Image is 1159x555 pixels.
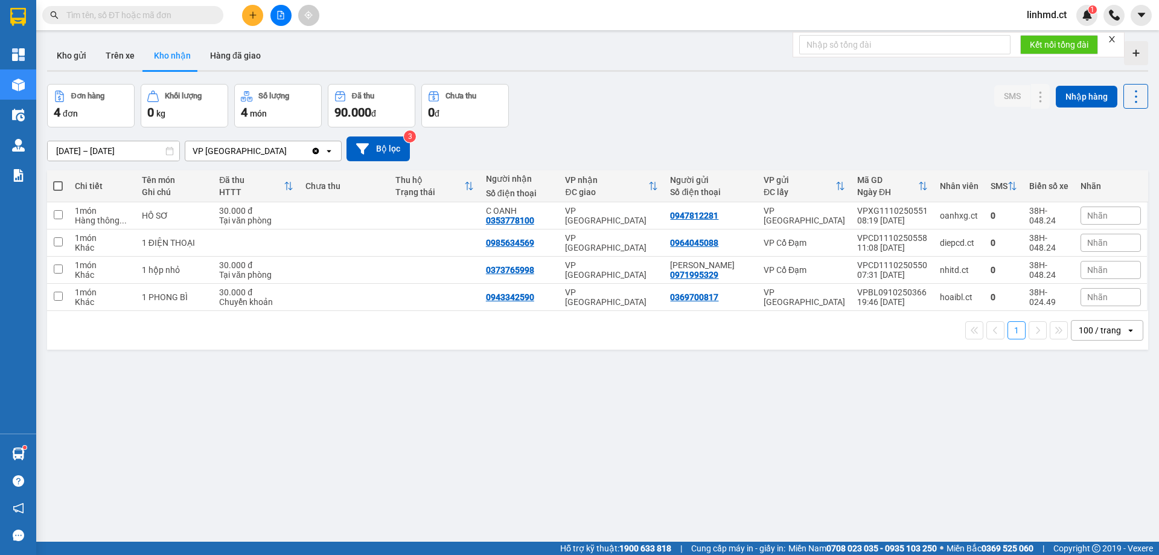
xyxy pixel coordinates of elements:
input: Select a date range. [48,141,179,161]
span: copyright [1092,544,1100,553]
button: Đơn hàng4đơn [47,84,135,127]
button: Kết nối tổng đài [1020,35,1098,54]
div: 1 món [75,287,130,297]
div: 1 món [75,233,130,243]
span: file-add [276,11,285,19]
div: Biển số xe [1029,181,1068,191]
button: Khối lượng0kg [141,84,228,127]
div: 08:19 [DATE] [857,216,928,225]
div: VPCD1110250550 [857,260,928,270]
div: 07:31 [DATE] [857,270,928,280]
div: 1 hộp nhỏ [142,265,208,275]
div: Trạng thái [395,187,464,197]
div: 30.000 đ [219,260,293,270]
th: Toggle SortBy [851,170,934,202]
span: đ [435,109,439,118]
div: 0971995329 [670,270,718,280]
img: solution-icon [12,169,25,182]
span: plus [249,11,257,19]
span: Kết nối tổng đài [1030,38,1088,51]
div: ĐC lấy [764,187,835,197]
div: Người gửi [670,175,751,185]
div: Khối lượng [165,92,202,100]
div: Ngày ĐH [857,187,918,197]
div: 0943342590 [486,292,534,302]
div: VP gửi [764,175,835,185]
button: Nhập hàng [1056,86,1117,107]
input: Nhập số tổng đài [799,35,1011,54]
button: SMS [994,85,1030,107]
strong: 0369 525 060 [982,544,1033,553]
div: Khác [75,270,130,280]
div: Tại văn phòng [219,216,293,225]
strong: 0708 023 035 - 0935 103 250 [826,544,937,553]
img: warehouse-icon [12,109,25,121]
div: VPBL0910250366 [857,287,928,297]
div: Tại văn phòng [219,270,293,280]
b: GỬI : VP [GEOGRAPHIC_DATA] [15,88,180,128]
div: Thu hộ [395,175,464,185]
span: Miền Nam [788,542,937,555]
span: close [1108,35,1116,43]
div: 0373765998 [486,265,534,275]
span: đ [371,109,376,118]
div: 38H-048.24 [1029,233,1068,252]
sup: 3 [404,130,416,143]
div: Chuyển khoản [219,297,293,307]
div: 1 ĐIỆN THOẠI [142,238,208,248]
div: VP [GEOGRAPHIC_DATA] [565,287,658,307]
span: question-circle [13,475,24,487]
th: Toggle SortBy [559,170,664,202]
img: logo-vxr [10,8,26,26]
button: Đã thu90.000đ [328,84,415,127]
div: 0369700817 [670,292,718,302]
img: dashboard-icon [12,48,25,61]
div: 0353778100 [486,216,534,225]
th: Toggle SortBy [985,170,1023,202]
div: diepcd.ct [940,238,979,248]
button: Kho nhận [144,41,200,70]
div: Hàng thông thường [75,216,130,225]
div: VPCD1110250558 [857,233,928,243]
div: VP [GEOGRAPHIC_DATA] [565,233,658,252]
span: 0 [147,105,154,120]
div: 38H-048.24 [1029,260,1068,280]
img: logo.jpg [15,15,75,75]
div: 100 / trang [1079,324,1121,336]
span: search [50,11,59,19]
sup: 1 [1088,5,1097,14]
div: Chi tiết [75,181,130,191]
span: 4 [54,105,60,120]
span: 1 [1090,5,1094,14]
input: Selected VP Mỹ Đình. [288,145,289,157]
span: message [13,530,24,541]
div: Đã thu [219,175,284,185]
div: Bác Hoan [670,260,751,270]
div: VP [GEOGRAPHIC_DATA] [764,206,845,225]
div: Nhân viên [940,181,979,191]
div: 1 PHONG BÌ [142,292,208,302]
div: 0964045088 [670,238,718,248]
div: SMS [991,181,1007,191]
button: Bộ lọc [346,136,410,161]
div: 0 [991,211,1017,220]
span: kg [156,109,165,118]
button: file-add [270,5,292,26]
div: VP Cổ Đạm [764,238,845,248]
span: aim [304,11,313,19]
button: Hàng đã giao [200,41,270,70]
span: | [1042,542,1044,555]
span: 90.000 [334,105,371,120]
button: aim [298,5,319,26]
div: Ghi chú [142,187,208,197]
span: Nhãn [1087,238,1108,248]
svg: Clear value [311,146,321,156]
div: Mã GD [857,175,918,185]
th: Toggle SortBy [389,170,480,202]
span: Nhãn [1087,211,1108,220]
span: Nhãn [1087,292,1108,302]
th: Toggle SortBy [758,170,851,202]
img: icon-new-feature [1082,10,1093,21]
span: notification [13,502,24,514]
div: 0 [991,292,1017,302]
